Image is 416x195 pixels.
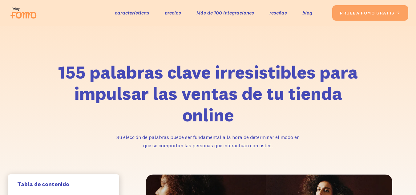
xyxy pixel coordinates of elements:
[340,10,394,16] font: Prueba FOMO gratis
[115,10,149,16] font: características
[396,11,401,15] font: 
[165,10,181,16] font: precios
[58,61,358,126] font: 155 palabras clave irresistibles para impulsar las ventas de tu tienda online
[332,5,408,21] a: Prueba FOMO gratis
[115,8,149,17] a: características
[196,10,254,16] font: Más de 100 integraciones
[165,8,181,17] a: precios
[196,8,254,17] a: Más de 100 integraciones
[269,10,287,16] font: reseñas
[17,181,69,188] font: Tabla de contenido
[302,8,312,17] a: blog
[269,8,287,17] a: reseñas
[302,10,312,16] font: blog
[116,134,300,148] font: Su elección de palabras puede ser fundamental a la hora de determinar el modo en que se comportan...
